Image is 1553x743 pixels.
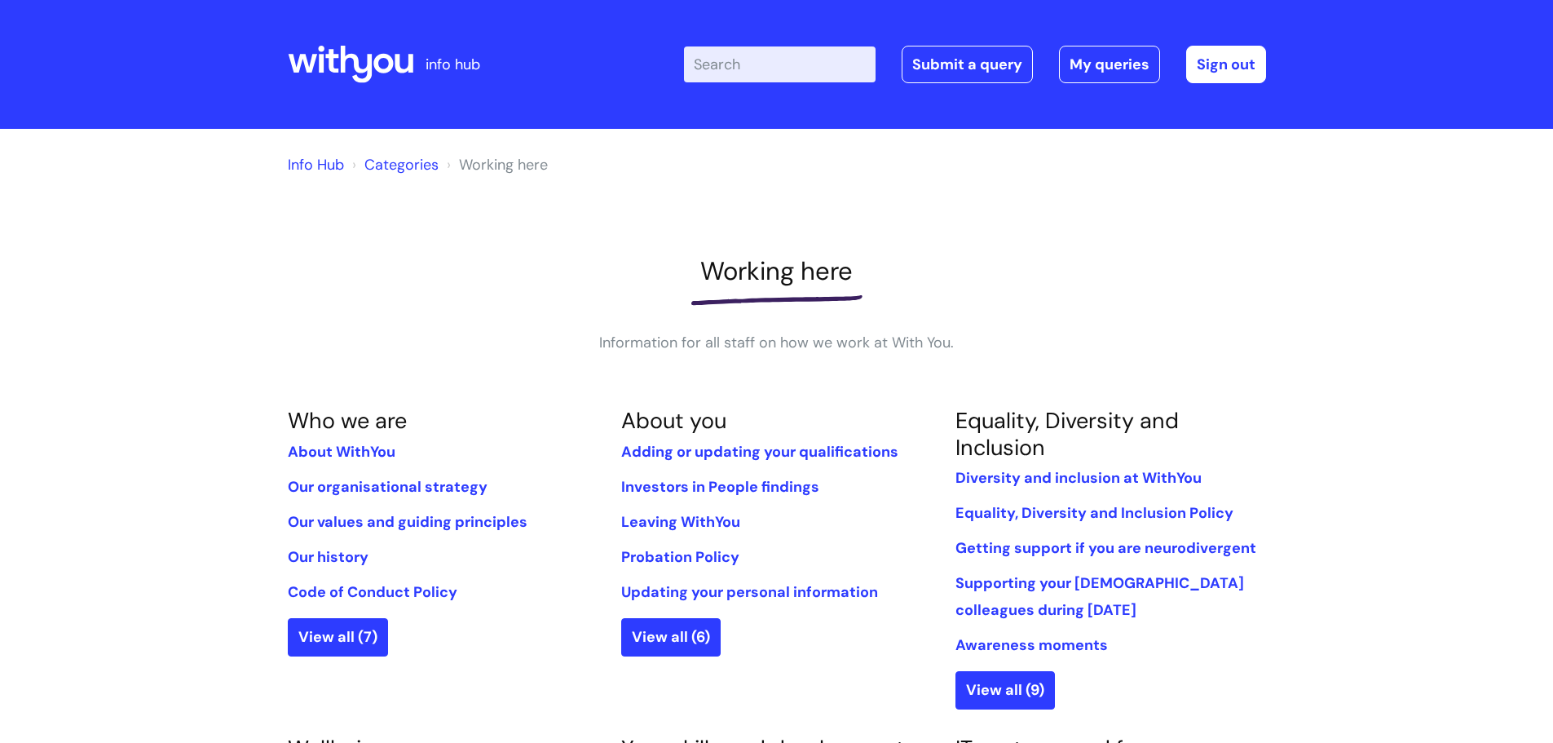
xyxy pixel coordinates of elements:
a: About you [621,406,726,435]
li: Solution home [348,152,439,178]
a: About WithYou [288,442,395,462]
a: My queries [1059,46,1160,83]
a: Who we are [288,406,407,435]
a: Leaving WithYou [621,512,740,532]
a: Equality, Diversity and Inclusion Policy [955,503,1233,523]
li: Working here [443,152,548,178]
a: Sign out [1186,46,1266,83]
a: Updating your personal information [621,582,878,602]
h1: Working here [288,256,1266,286]
a: View all (6) [621,618,721,656]
input: Search [684,46,876,82]
a: Equality, Diversity and Inclusion [955,406,1179,461]
a: Awareness moments [955,635,1108,655]
a: Info Hub [288,155,344,175]
a: Our values and guiding principles [288,512,527,532]
a: View all (9) [955,671,1055,709]
a: Probation Policy [621,547,739,567]
a: Supporting your [DEMOGRAPHIC_DATA] colleagues during [DATE] [955,573,1244,619]
a: Our organisational strategy [288,477,488,497]
p: info hub [426,51,480,77]
div: | - [684,46,1266,83]
a: Investors in People findings [621,477,819,497]
a: Diversity and inclusion at WithYou [955,468,1202,488]
a: Submit a query [902,46,1033,83]
a: Categories [364,155,439,175]
a: Our history [288,547,368,567]
a: Adding or updating your qualifications [621,442,898,462]
a: View all (7) [288,618,388,656]
p: Information for all staff on how we work at With You. [532,329,1021,356]
a: Getting support if you are neurodivergent [955,538,1256,558]
a: Code of Conduct Policy [288,582,457,602]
